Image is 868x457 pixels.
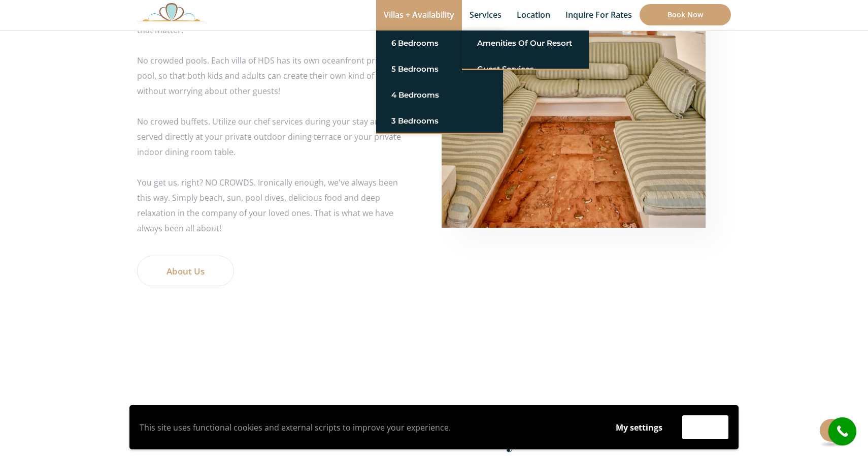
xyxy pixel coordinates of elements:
a: Book Now [640,4,731,25]
a: call [828,417,856,445]
p: This site uses functional cookies and external scripts to improve your experience. [140,420,596,435]
button: My settings [606,416,672,439]
a: 3 Bedrooms [391,112,488,130]
i: call [831,420,854,443]
img: Awesome Logo [137,3,206,21]
a: 5 Bedrooms [391,60,488,78]
a: 4 Bedrooms [391,86,488,104]
a: 6 Bedrooms [391,34,488,52]
a: Guest Services [477,60,574,78]
a: About Us [137,256,234,286]
a: Amenities of Our Resort [477,34,574,52]
button: Accept [682,415,728,439]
